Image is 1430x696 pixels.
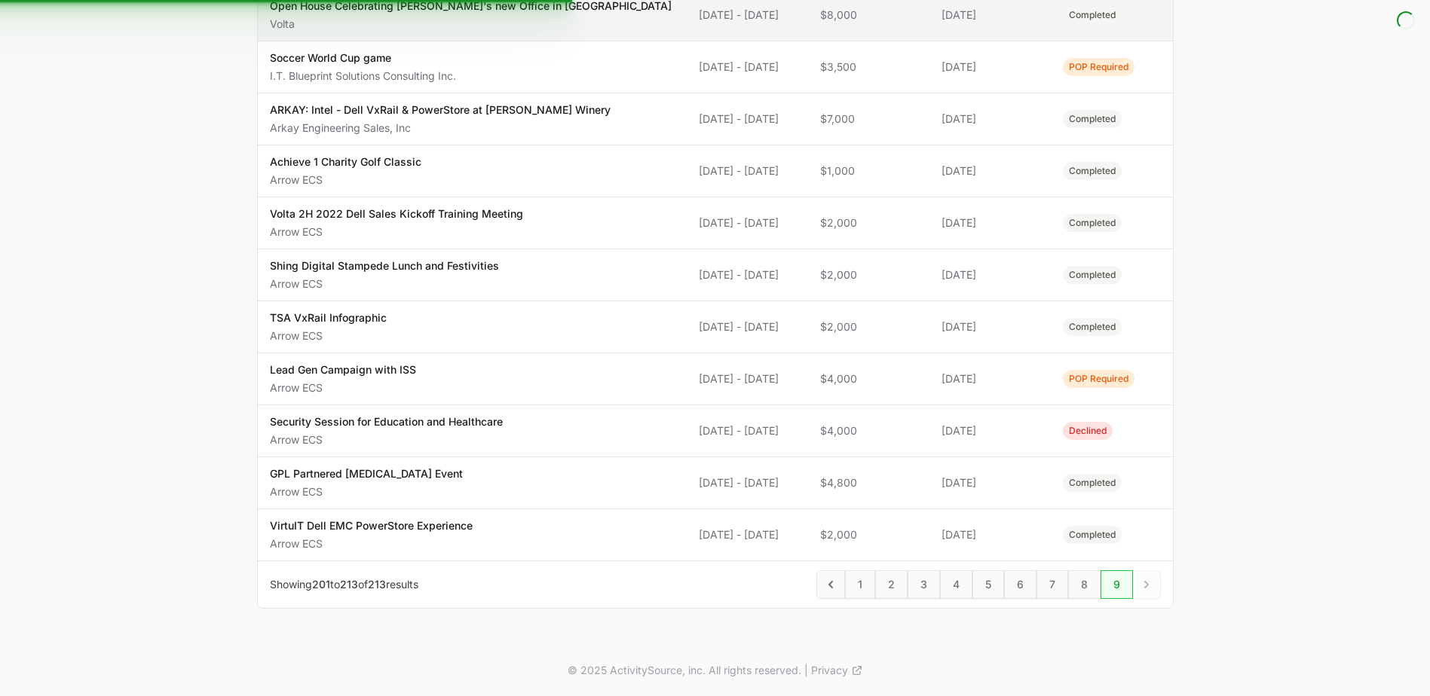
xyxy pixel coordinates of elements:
span: 213 [340,578,358,591]
span: [DATE] - [DATE] [699,215,796,230]
p: I.T. Blueprint Solutions Consulting Inc. [270,69,456,84]
span: Activity Status [1063,526,1122,544]
span: 3 [908,570,940,599]
span: [DATE] [942,267,1039,282]
p: Arrow ECS [270,224,523,240]
span: Activity Status [1063,474,1122,492]
span: [DATE] - [DATE] [699,527,796,542]
span: [DATE] [942,215,1039,230]
p: TSA VxRail Infographic [270,310,387,325]
span: Activity Status [1063,162,1122,180]
span: 9 [1101,570,1133,599]
p: Volta [270,17,672,32]
p: ARKAY: Intel - Dell VxRail & PowerStore at [PERSON_NAME] Winery [270,102,611,118]
span: $2,000 [820,319,917,334]
span: Activity Status [1063,214,1122,232]
span: [DATE] [942,60,1039,75]
span: Activity Status [1063,370,1135,388]
span: [DATE] [942,8,1039,23]
span: Activity Status [1063,6,1122,24]
p: Arrow ECS [270,432,503,447]
p: Soccer World Cup game [270,50,456,66]
span: 201 [312,578,330,591]
span: 8 [1068,570,1101,599]
span: [DATE] [942,423,1039,438]
p: Lead Gen Campaign with ISS [270,362,416,377]
span: [DATE] [942,527,1039,542]
p: Shing Digital Stampede Lunch and Festivities [270,258,499,273]
span: [DATE] - [DATE] [699,475,796,490]
span: [DATE] - [DATE] [699,111,796,127]
p: Arrow ECS [270,328,387,343]
p: Arrow ECS [270,172,421,188]
span: [DATE] - [DATE] [699,371,796,386]
p: Volta 2H 2022 Dell Sales Kickoff Training Meeting [270,206,523,221]
span: Activity Status [1063,110,1122,128]
span: Activity Status [1063,266,1122,284]
span: $4,800 [820,475,917,490]
span: Activity Status [1063,58,1135,76]
span: [DATE] - [DATE] [699,423,796,438]
span: Activity Status [1063,422,1113,440]
span: [DATE] - [DATE] [699,163,796,179]
span: [DATE] - [DATE] [699,267,796,282]
p: Security Session for Education and Healthcare [270,414,503,429]
span: 6 [1004,570,1037,599]
p: GPL Partnered [MEDICAL_DATA] Event [270,466,463,481]
span: Activity Status [1063,318,1122,336]
span: $8,000 [820,8,917,23]
span: $4,000 [820,371,917,386]
p: VirtuIT Dell EMC PowerStore Experience [270,518,473,533]
span: 2 [875,570,908,599]
p: Arrow ECS [270,536,473,551]
span: [DATE] [942,319,1039,334]
p: © 2025 ActivitySource, inc. All rights reserved. [568,663,801,678]
span: 213 [368,578,386,591]
span: $2,000 [820,527,917,542]
p: Arrow ECS [270,276,499,292]
span: [DATE] [942,475,1039,490]
p: Arrow ECS [270,484,463,499]
span: $2,000 [820,267,917,282]
span: 1 [845,570,875,599]
span: 5 [972,570,1004,599]
a: Privacy [811,663,863,678]
span: [DATE] [942,163,1039,179]
span: $1,000 [820,163,917,179]
p: Arkay Engineering Sales, Inc [270,121,611,136]
span: | [804,663,808,678]
span: [DATE] [942,371,1039,386]
span: [DATE] - [DATE] [699,60,796,75]
span: [DATE] - [DATE] [699,8,796,23]
span: Previous [816,570,845,599]
span: 4 [940,570,972,599]
span: $3,500 [820,60,917,75]
span: 7 [1037,570,1068,599]
span: [DATE] [942,111,1039,127]
p: Achieve 1 Charity Golf Classic [270,154,421,169]
span: $7,000 [820,111,917,127]
span: $4,000 [820,423,917,438]
p: Showing to of results [270,577,418,592]
p: Arrow ECS [270,380,416,395]
span: $2,000 [820,215,917,230]
span: [DATE] - [DATE] [699,319,796,334]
